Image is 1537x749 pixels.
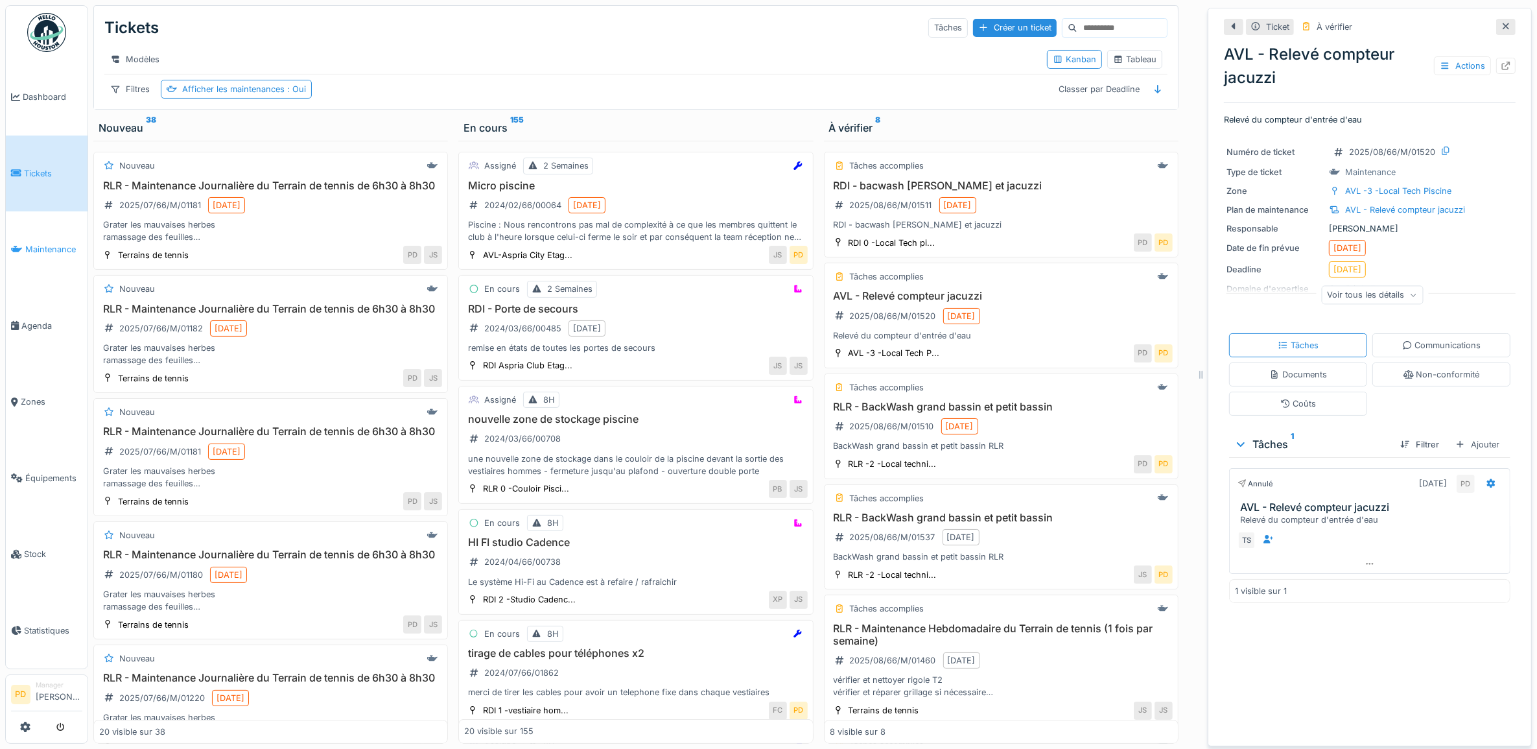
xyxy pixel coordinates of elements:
div: Grater les mauvaises herbes ramassage des feuilles Vidange des poubelles Rangement du matériel su... [99,219,442,243]
sup: 38 [146,120,156,136]
div: XP [769,591,787,609]
sup: 1 [1291,436,1294,452]
div: Filtres [104,80,156,99]
div: 2025/08/66/M/01460 [850,654,936,667]
div: 20 visible sur 155 [464,726,534,738]
h3: RLR - Maintenance Journalière du Terrain de tennis de 6h30 à 8h30 [99,303,442,315]
div: FC [769,702,787,720]
div: BackWash grand bassin et petit bassin RLR [830,440,1173,452]
h3: RLR - Maintenance Journalière du Terrain de tennis de 6h30 à 8h30 [99,425,442,438]
div: [DATE] [944,199,972,211]
div: [DATE] [213,199,241,211]
div: merci de tirer les cables pour avoir un telephone fixe dans chaque vestiaires [464,686,807,698]
div: AVL -3 -Local Tech Piscine [1345,185,1451,197]
div: Responsable [1226,222,1324,235]
div: [DATE] [948,654,976,667]
div: Filtrer [1395,436,1444,453]
div: [DATE] [1333,242,1361,254]
div: PD [1134,455,1152,473]
div: AVL -3 -Local Tech P... [849,347,940,359]
h3: RLR - Maintenance Journalière du Terrain de tennis de 6h30 à 8h30 [99,672,442,684]
div: Tâches accomplies [850,381,924,394]
div: Nouveau [119,283,155,295]
a: Agenda [6,288,88,364]
div: AVL - Relevé compteur jacuzzi [1224,43,1516,89]
a: Zones [6,364,88,440]
div: 8H [543,394,555,406]
div: Terrains de tennis [118,619,189,631]
div: JS [790,480,808,498]
div: Coûts [1280,398,1317,410]
div: 2025/07/66/M/01220 [119,692,205,704]
div: Tâches accomplies [850,160,924,172]
div: JS [769,357,787,375]
div: À vérifier [829,120,1173,136]
div: PD [1155,565,1173,584]
div: [DATE] [948,310,976,322]
div: Plan de maintenance [1226,204,1324,216]
div: Nouveau [119,406,155,418]
div: Terrains de tennis [118,372,189,385]
div: Tâches accomplies [850,492,924,505]
div: [DATE] [573,199,601,211]
div: Communications [1402,339,1481,351]
div: Tableau [1113,53,1156,65]
div: Manager [36,680,82,690]
div: PD [403,615,421,634]
div: RLR -2 -Local techni... [849,458,937,470]
div: RDI 1 -vestiaire hom... [483,704,569,717]
div: [DATE] [946,420,974,433]
span: Tickets [24,167,82,180]
div: Relevé du compteur d'entrée d'eau [1240,514,1505,526]
div: À vérifier [1317,21,1352,33]
div: Tâches accomplies [850,602,924,615]
div: JS [769,246,787,264]
div: vérifier et nettoyer rigole T2 vérifier et réparer grillage si nécessaire Nettoyer les entrées de... [830,674,1173,698]
div: AVL - Relevé compteur jacuzzi [1345,204,1465,216]
div: En cours [463,120,808,136]
h3: nouvelle zone de stockage piscine [464,413,807,425]
h3: RLR - Maintenance Hebdomadaire du Terrain de tennis (1 fois par semaine) [830,623,1173,647]
div: TS [1238,531,1256,549]
div: 8 visible sur 8 [830,726,886,738]
div: RLR -2 -Local techni... [849,569,937,581]
div: Grater les mauvaises herbes ramassage des feuilles Vidange des poubelles Rangement du matériel su... [99,588,442,613]
div: [PERSON_NAME] [1226,222,1513,235]
sup: 8 [876,120,881,136]
span: Stock [24,548,82,560]
div: JS [1134,565,1152,584]
h3: RLR - Maintenance Journalière du Terrain de tennis de 6h30 à 8h30 [99,180,442,192]
div: Classer par Deadline [1053,80,1145,99]
h3: RDI - Porte de secours [464,303,807,315]
div: PD [403,369,421,387]
div: Nouveau [119,652,155,665]
p: Relevé du compteur d'entrée d'eau [1224,113,1516,126]
div: Nouveau [99,120,443,136]
div: PD [1134,344,1152,363]
div: 2024/03/66/00708 [484,433,561,445]
div: JS [1155,702,1173,720]
div: Relevé du compteur d'entrée d'eau [830,329,1173,342]
div: En cours [484,628,520,640]
div: [DATE] [217,692,244,704]
div: Piscine : Nous rencontrons pas mal de complexité à ce que les membres quittent le club à l'heure ... [464,219,807,243]
div: Numéro de ticket [1226,146,1324,158]
div: JS [424,615,442,634]
div: PD [1457,475,1475,493]
div: Terrains de tennis [849,704,919,717]
div: 1 visible sur 1 [1235,585,1287,597]
div: AVL-Aspria City Etag... [483,249,572,261]
span: Maintenance [25,243,82,256]
div: 2025/08/66/M/01511 [850,199,932,211]
div: Terrains de tennis [118,249,189,261]
div: PB [769,480,787,498]
span: : Oui [285,84,306,94]
div: 2025/08/66/M/01537 [850,531,935,543]
div: Tâches accomplies [850,270,924,283]
div: Non-conformité [1403,368,1480,381]
a: PD Manager[PERSON_NAME] [11,680,82,711]
div: Tickets [104,11,159,45]
div: [DATE] [1333,263,1361,276]
a: Maintenance [6,211,88,288]
span: Dashboard [23,91,82,103]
